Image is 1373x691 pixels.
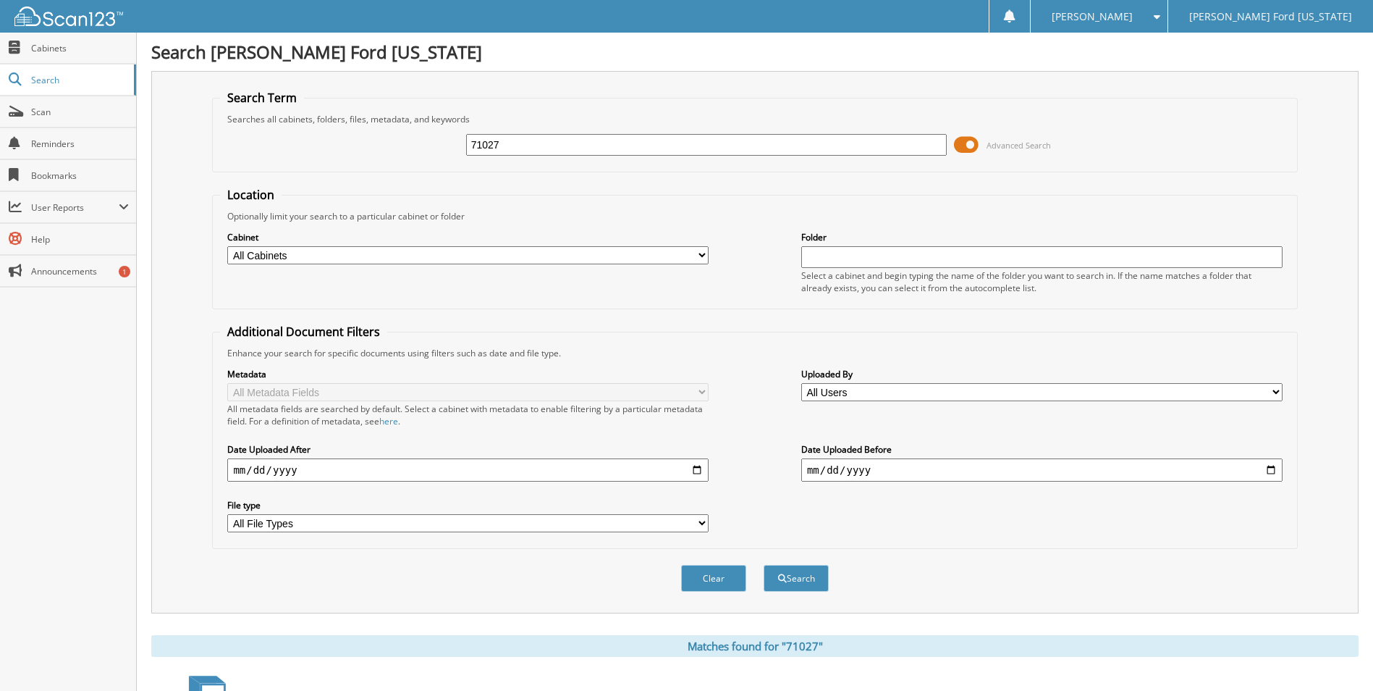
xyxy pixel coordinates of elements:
label: Date Uploaded Before [801,443,1283,456]
legend: Additional Document Filters [220,324,387,340]
input: start [227,458,709,482]
label: Date Uploaded After [227,443,709,456]
legend: Location [220,187,282,203]
div: All metadata fields are searched by default. Select a cabinet with metadata to enable filtering b... [227,403,709,427]
label: Uploaded By [801,368,1283,380]
div: Optionally limit your search to a particular cabinet or folder [220,210,1289,222]
span: Scan [31,106,129,118]
input: end [801,458,1283,482]
button: Clear [681,565,746,592]
span: [PERSON_NAME] Ford [US_STATE] [1189,12,1352,21]
label: Cabinet [227,231,709,243]
span: Cabinets [31,42,129,54]
div: Select a cabinet and begin typing the name of the folder you want to search in. If the name match... [801,269,1283,294]
span: Advanced Search [987,140,1051,151]
span: [PERSON_NAME] [1052,12,1133,21]
span: User Reports [31,201,119,214]
div: Searches all cabinets, folders, files, metadata, and keywords [220,113,1289,125]
legend: Search Term [220,90,304,106]
div: Enhance your search for specific documents using filters such as date and file type. [220,347,1289,359]
button: Search [764,565,829,592]
label: File type [227,499,709,511]
img: scan123-logo-white.svg [14,7,123,26]
a: here [379,415,398,427]
span: Reminders [31,138,129,150]
label: Folder [801,231,1283,243]
span: Search [31,74,127,86]
span: Bookmarks [31,169,129,182]
div: Matches found for "71027" [151,635,1359,657]
label: Metadata [227,368,709,380]
span: Help [31,233,129,246]
div: 1 [119,266,130,277]
h1: Search [PERSON_NAME] Ford [US_STATE] [151,40,1359,64]
span: Announcements [31,265,129,277]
